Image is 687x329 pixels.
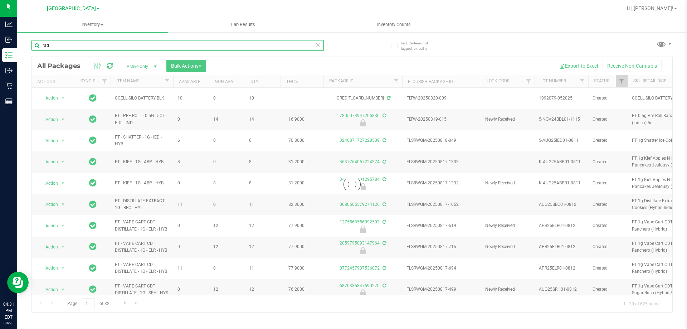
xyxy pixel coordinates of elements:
inline-svg: Reports [5,98,13,105]
a: Inventory Counts [318,17,469,32]
inline-svg: Inventory [5,52,13,59]
input: Search Package ID, Item Name, SKU, Lot or Part Number... [31,40,324,51]
inline-svg: Analytics [5,21,13,28]
span: Inventory [17,21,168,28]
iframe: Resource center [7,272,29,293]
span: Clear [315,40,320,49]
a: Lab Results [168,17,318,32]
span: Lab Results [221,21,265,28]
span: Hi, [PERSON_NAME]! [627,5,673,11]
p: 04:31 PM EDT [3,301,14,320]
span: Include items not tagged for facility [401,40,437,51]
inline-svg: Retail [5,82,13,89]
span: [GEOGRAPHIC_DATA] [47,5,96,11]
p: 08/23 [3,320,14,326]
span: Inventory Counts [367,21,420,28]
a: Inventory [17,17,168,32]
inline-svg: Outbound [5,67,13,74]
inline-svg: Inbound [5,36,13,43]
